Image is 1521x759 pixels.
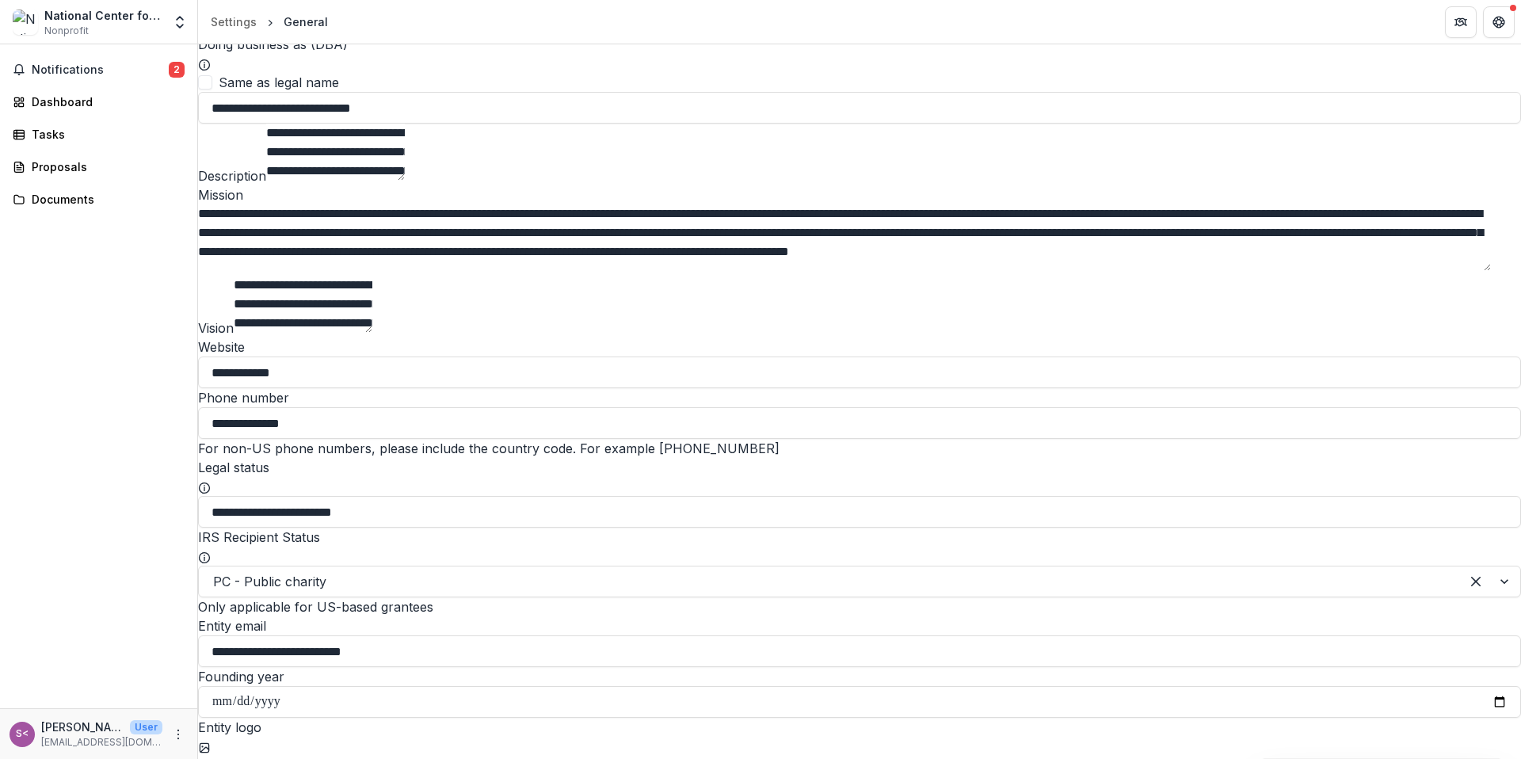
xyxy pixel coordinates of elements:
[198,187,243,203] label: Mission
[6,57,191,82] button: Notifications2
[219,73,339,92] span: Same as legal name
[198,460,269,475] label: Legal status
[6,121,191,147] a: Tasks
[6,89,191,115] a: Dashboard
[169,62,185,78] span: 2
[198,320,234,336] label: Vision
[198,618,266,634] label: Entity email
[198,36,348,52] label: Doing business as (DBA)
[198,529,320,545] label: IRS Recipient Status
[41,735,162,749] p: [EMAIL_ADDRESS][DOMAIN_NAME]
[198,439,1521,458] div: For non-US phone numbers, please include the country code. For example [PHONE_NUMBER]
[198,339,245,355] label: Website
[204,10,334,33] nav: breadcrumb
[198,168,266,184] label: Description
[1463,569,1489,594] div: Clear selected options
[284,13,328,30] div: General
[130,720,162,734] p: User
[6,186,191,212] a: Documents
[32,93,178,110] div: Dashboard
[16,729,29,739] div: Sani Ghahremanians <sghahremanians@youthlaw.org>
[1483,6,1515,38] button: Get Help
[211,13,257,30] div: Settings
[32,158,178,175] div: Proposals
[44,24,89,38] span: Nonprofit
[198,597,1521,616] div: Only applicable for US-based grantees
[44,7,162,24] div: National Center for Youth Law
[32,126,178,143] div: Tasks
[169,6,191,38] button: Open entity switcher
[41,719,124,735] p: [PERSON_NAME]s <[EMAIL_ADDRESS][DOMAIN_NAME]>
[204,10,263,33] a: Settings
[6,154,191,180] a: Proposals
[32,63,169,77] span: Notifications
[198,390,289,406] label: Phone number
[198,719,261,735] label: Entity logo
[169,725,188,744] button: More
[32,191,178,208] div: Documents
[1445,6,1477,38] button: Partners
[13,10,38,35] img: National Center for Youth Law
[198,669,284,685] label: Founding year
